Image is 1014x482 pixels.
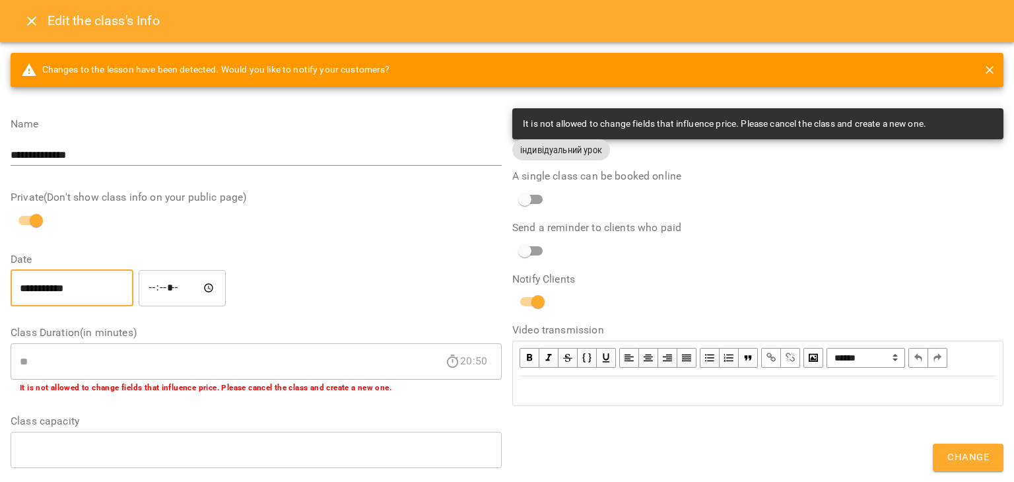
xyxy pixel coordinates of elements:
[16,5,48,37] button: Close
[11,192,502,203] label: Private(Don't show class info on your public page)
[981,61,998,79] button: close
[677,348,696,368] button: Align Justify
[761,348,781,368] button: Link
[827,348,905,368] span: Normal
[720,348,739,368] button: OL
[539,348,558,368] button: Italic
[512,223,1003,233] label: Send a reminder to clients who paid
[514,377,1002,405] div: Edit text
[512,274,1003,285] label: Notify Clients
[619,348,639,368] button: Align Left
[21,62,390,78] span: Changes to the lesson have been detected. Would you like to notify your customers?
[512,144,610,156] span: індивідуальний урок
[639,348,658,368] button: Align Center
[512,171,1003,182] label: A single class can be booked online
[597,348,616,368] button: Underline
[520,348,539,368] button: Bold
[48,11,160,31] h6: Edit the class's Info
[558,348,578,368] button: Strikethrough
[739,348,758,368] button: Blockquote
[578,348,597,368] button: Monospace
[928,348,947,368] button: Redo
[11,327,502,338] label: Class Duration(in minutes)
[11,416,502,427] label: Class capacity
[908,348,928,368] button: Undo
[512,325,1003,335] label: Video transmission
[523,112,926,136] div: It is not allowed to change fields that influence price. Please cancel the class and create a new...
[11,254,502,265] label: Date
[20,383,391,392] b: It is not allowed to change fields that influence price. Please cancel the class and create a new...
[827,348,905,368] select: Block type
[933,444,1003,471] button: Change
[781,348,800,368] button: Remove Link
[658,348,677,368] button: Align Right
[11,119,502,129] label: Name
[947,449,989,466] span: Change
[700,348,720,368] button: UL
[803,348,823,368] button: Image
